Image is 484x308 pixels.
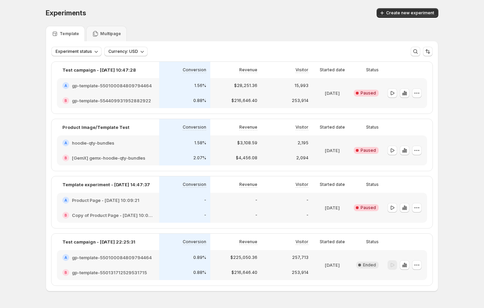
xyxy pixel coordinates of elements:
[183,239,206,245] p: Conversion
[183,124,206,130] p: Conversion
[62,67,136,73] p: Test campaign - [DATE] 10:47:28
[366,182,379,187] p: Status
[296,124,308,130] p: Visitor
[234,83,257,88] p: $28,251.36
[193,255,206,260] p: 0.89%
[320,67,345,73] p: Started date
[386,10,434,16] span: Create new experiment
[325,147,340,154] p: [DATE]
[183,67,206,73] p: Conversion
[325,262,340,268] p: [DATE]
[298,140,308,146] p: 2,195
[64,255,67,260] h2: A
[193,270,206,275] p: 0.88%
[104,47,148,56] button: Currency: USD
[320,239,345,245] p: Started date
[296,182,308,187] p: Visitor
[72,197,139,204] h2: Product Page - [DATE] 10:09:21
[423,47,433,56] button: Sort the results
[193,98,206,103] p: 0.88%
[183,182,206,187] p: Conversion
[255,212,257,218] p: -
[239,67,257,73] p: Revenue
[72,155,145,161] h2: [GemX] gemx-hoodie-qty-bundles
[239,239,257,245] p: Revenue
[320,182,345,187] p: Started date
[204,197,206,203] p: -
[72,212,154,219] h2: Copy of Product Page - [DATE] 10:09:21
[306,212,308,218] p: -
[56,49,92,54] span: Experiment status
[64,141,67,145] h2: A
[62,238,135,245] p: Test campaign - [DATE] 22:25:31
[230,255,257,260] p: $225,050.36
[320,124,345,130] p: Started date
[363,262,376,268] span: Ended
[294,83,308,88] p: 15,993
[64,213,67,217] h2: B
[325,90,340,97] p: [DATE]
[255,197,257,203] p: -
[194,83,206,88] p: 1.56%
[296,239,308,245] p: Visitor
[366,239,379,245] p: Status
[64,84,67,88] h2: A
[193,155,206,161] p: 2.07%
[72,254,152,261] h2: gp-template-550100084809794464
[366,124,379,130] p: Status
[237,140,257,146] p: $3,108.59
[306,197,308,203] p: -
[64,198,67,202] h2: A
[296,67,308,73] p: Visitor
[231,98,257,103] p: $216,646.40
[204,212,206,218] p: -
[361,148,376,153] span: Paused
[108,49,138,54] span: Currency: USD
[62,124,130,131] p: Product Image/Template Test
[64,270,67,275] h2: B
[361,205,376,210] span: Paused
[100,31,121,36] p: Multipage
[292,98,308,103] p: 253,914
[296,155,308,161] p: 2,094
[60,31,79,36] p: Template
[361,90,376,96] span: Paused
[377,8,438,18] button: Create new experiment
[231,270,257,275] p: $216,646.40
[292,270,308,275] p: 253,914
[292,255,308,260] p: 257,713
[72,269,147,276] h2: gp-template-550131712529531715
[72,82,152,89] h2: gp-template-550100084809794464
[64,156,67,160] h2: B
[46,9,86,17] span: Experiments
[366,67,379,73] p: Status
[239,124,257,130] p: Revenue
[62,181,150,188] p: Template experiment - [DATE] 14:47:37
[51,47,102,56] button: Experiment status
[194,140,206,146] p: 1.58%
[325,204,340,211] p: [DATE]
[72,140,114,146] h2: hoodie-qty-bundles
[64,99,67,103] h2: B
[239,182,257,187] p: Revenue
[236,155,257,161] p: $4,456.08
[72,97,151,104] h2: gp-template-554409931952882922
